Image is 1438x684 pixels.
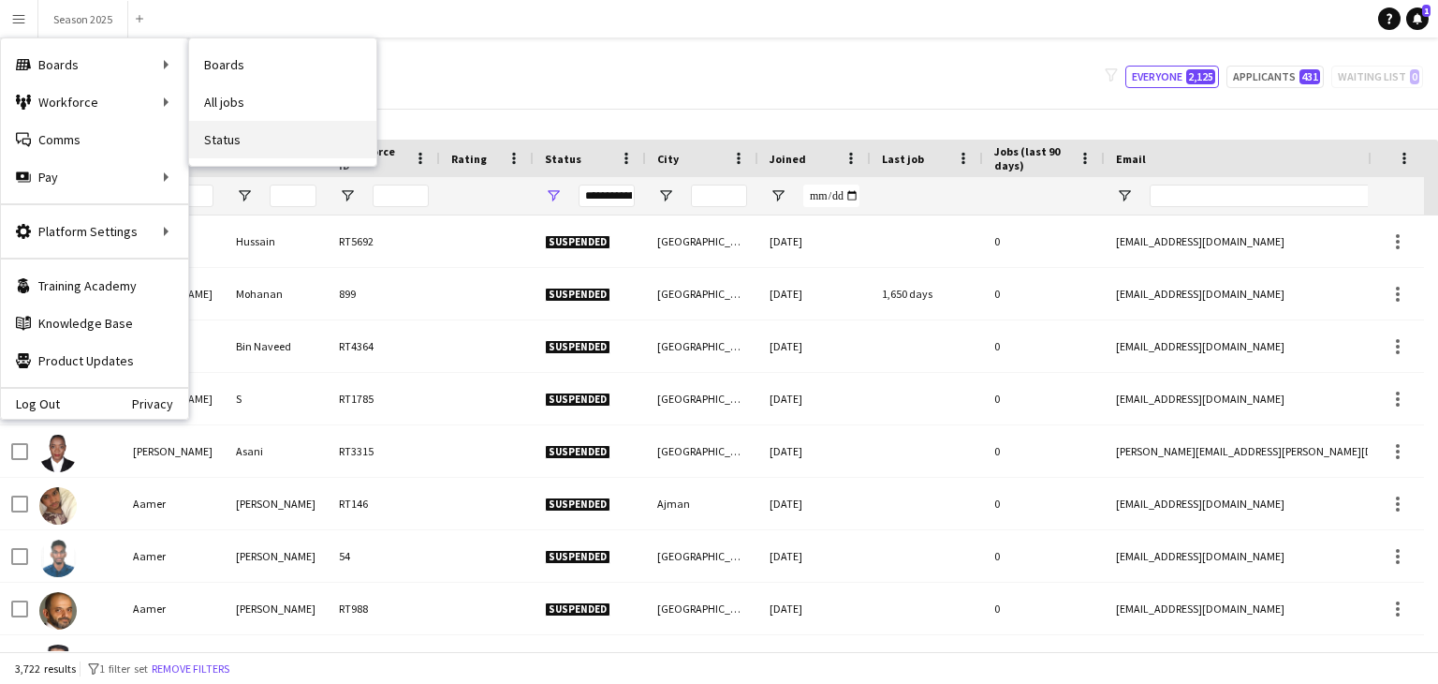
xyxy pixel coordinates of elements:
[758,478,871,529] div: [DATE]
[225,583,328,634] div: [PERSON_NAME]
[758,425,871,477] div: [DATE]
[38,1,128,37] button: Season 2025
[1125,66,1219,88] button: Everyone2,125
[328,373,440,424] div: RT1785
[225,268,328,320] div: Mohanan
[225,530,328,582] div: [PERSON_NAME]
[646,478,758,529] div: Ajman
[545,288,610,302] span: Suspended
[1116,152,1146,166] span: Email
[545,187,562,204] button: Open Filter Menu
[1,83,188,121] div: Workforce
[871,268,983,320] div: 1,650 days
[1,305,188,342] a: Knowledge Base
[646,373,758,424] div: [GEOGRAPHIC_DATA]
[122,530,225,582] div: Aamer
[1186,69,1215,84] span: 2,125
[225,478,328,529] div: [PERSON_NAME]
[545,340,610,354] span: Suspended
[122,425,225,477] div: [PERSON_NAME]
[189,46,376,83] a: Boards
[39,592,77,630] img: Aamer Ali
[646,583,758,634] div: [GEOGRAPHIC_DATA]
[270,185,316,207] input: Last Name Filter Input
[545,393,610,407] span: Suspended
[983,216,1105,267] div: 0
[148,659,233,679] button: Remove filters
[758,216,871,267] div: [DATE]
[99,662,148,676] span: 1 filter set
[328,268,440,320] div: 899
[994,144,1071,172] span: Jobs (last 90 days)
[1299,69,1320,84] span: 431
[545,602,610,617] span: Suspended
[451,152,487,166] span: Rating
[328,478,440,529] div: RT146
[132,396,188,411] a: Privacy
[657,152,679,166] span: City
[758,268,871,320] div: [DATE]
[225,216,328,267] div: Hussain
[225,373,328,424] div: S
[39,540,77,577] img: Aamer Ahmed
[373,185,429,207] input: Workforce ID Filter Input
[189,121,376,158] a: Status
[646,320,758,372] div: [GEOGRAPHIC_DATA]
[328,425,440,477] div: RT3315
[328,320,440,372] div: RT4364
[1116,187,1133,204] button: Open Filter Menu
[1,396,60,411] a: Log Out
[983,268,1105,320] div: 0
[545,550,610,564] span: Suspended
[646,216,758,267] div: [GEOGRAPHIC_DATA]
[691,185,747,207] input: City Filter Input
[39,435,77,472] img: Aaliyah Asani
[770,152,806,166] span: Joined
[770,187,786,204] button: Open Filter Menu
[1406,7,1429,30] a: 1
[758,320,871,372] div: [DATE]
[646,425,758,477] div: [GEOGRAPHIC_DATA]
[225,425,328,477] div: Asani
[1,121,188,158] a: Comms
[983,530,1105,582] div: 0
[657,187,674,204] button: Open Filter Menu
[983,583,1105,634] div: 0
[882,152,924,166] span: Last job
[545,498,610,512] span: Suspended
[646,268,758,320] div: [GEOGRAPHIC_DATA]
[545,235,610,249] span: Suspended
[983,425,1105,477] div: 0
[122,478,225,529] div: Aamer
[758,583,871,634] div: [DATE]
[1,46,188,83] div: Boards
[545,152,581,166] span: Status
[339,187,356,204] button: Open Filter Menu
[983,478,1105,529] div: 0
[1,342,188,379] a: Product Updates
[39,487,77,525] img: Aamer Aamer akhter
[1,213,188,250] div: Platform Settings
[803,185,859,207] input: Joined Filter Input
[1,158,188,196] div: Pay
[189,83,376,121] a: All jobs
[1,267,188,305] a: Training Academy
[328,216,440,267] div: RT5692
[1422,5,1431,17] span: 1
[236,187,253,204] button: Open Filter Menu
[758,530,871,582] div: [DATE]
[983,320,1105,372] div: 0
[1226,66,1324,88] button: Applicants431
[328,530,440,582] div: 54
[122,583,225,634] div: Aamer
[328,583,440,634] div: RT988
[167,185,213,207] input: First Name Filter Input
[758,373,871,424] div: [DATE]
[983,373,1105,424] div: 0
[646,530,758,582] div: [GEOGRAPHIC_DATA]
[39,645,77,682] img: Aamir Aslam
[545,445,610,459] span: Suspended
[225,320,328,372] div: Bin Naveed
